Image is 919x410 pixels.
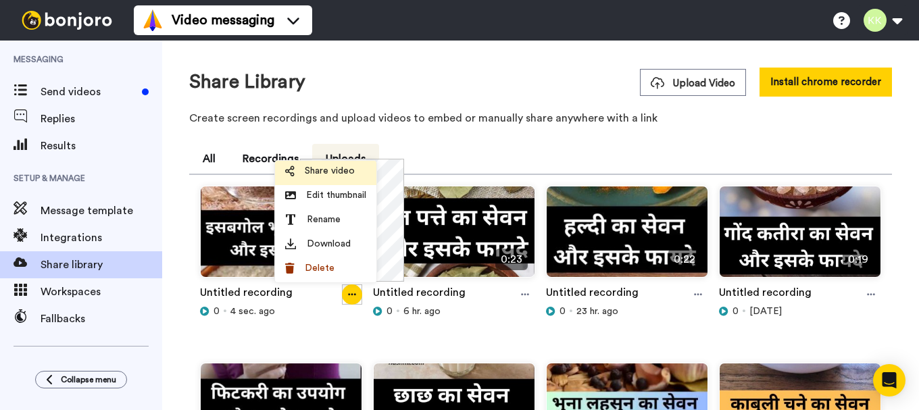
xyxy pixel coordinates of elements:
[201,186,362,288] img: 2b2d6b05-80fe-4027-8fbe-4cac5fab5b01_thumbnail_source_1755771651.jpg
[373,284,466,305] a: Untitled recording
[719,284,812,305] a: Untitled recording
[172,11,274,30] span: Video messaging
[200,284,293,305] a: Untitled recording
[41,311,162,327] span: Fallbacks
[640,69,746,96] button: Upload Video
[760,68,892,97] button: Install chrome recorder
[35,371,127,388] button: Collapse menu
[41,284,162,300] span: Workspaces
[41,111,162,127] span: Replies
[546,305,708,318] div: 23 hr. ago
[373,305,535,318] div: 6 hr. ago
[651,76,735,91] span: Upload Video
[560,305,566,318] span: 0
[200,305,362,318] div: 4 sec. ago
[41,138,162,154] span: Results
[41,230,162,246] span: Integrations
[41,203,162,219] span: Message template
[374,186,535,288] img: c00cb179-d423-4bee-a756-106fa34aba39_thumbnail_source_1755749149.jpg
[41,257,162,273] span: Share library
[668,249,701,270] span: 0:22
[305,261,334,275] span: Delete
[189,110,892,126] p: Create screen recordings and upload videos to embed or manually share anywhere with a link
[16,11,118,30] img: bj-logo-header-white.svg
[306,188,366,202] span: Edit thumbnail
[732,305,739,318] span: 0
[41,84,136,100] span: Send videos
[719,305,881,318] div: [DATE]
[189,144,229,174] button: All
[61,374,116,385] span: Collapse menu
[873,364,905,396] div: Open Intercom Messenger
[387,305,393,318] span: 0
[305,164,355,178] span: Share video
[720,186,880,288] img: e6241f03-26f7-4335-8a93-83dd389961cc_thumbnail_source_1755661805.jpg
[495,249,528,270] span: 0:23
[546,284,639,305] a: Untitled recording
[189,72,305,93] h1: Share Library
[214,305,220,318] span: 0
[229,144,312,174] button: Recordings
[547,186,707,288] img: 86f3e0fc-36b1-4fba-ae7e-13ceec4d295d_thumbnail_source_1755685366.jpg
[843,249,874,270] span: 0:19
[307,237,351,251] span: Download
[142,9,164,31] img: vm-color.svg
[312,144,379,174] button: Uploads
[307,213,341,226] span: Rename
